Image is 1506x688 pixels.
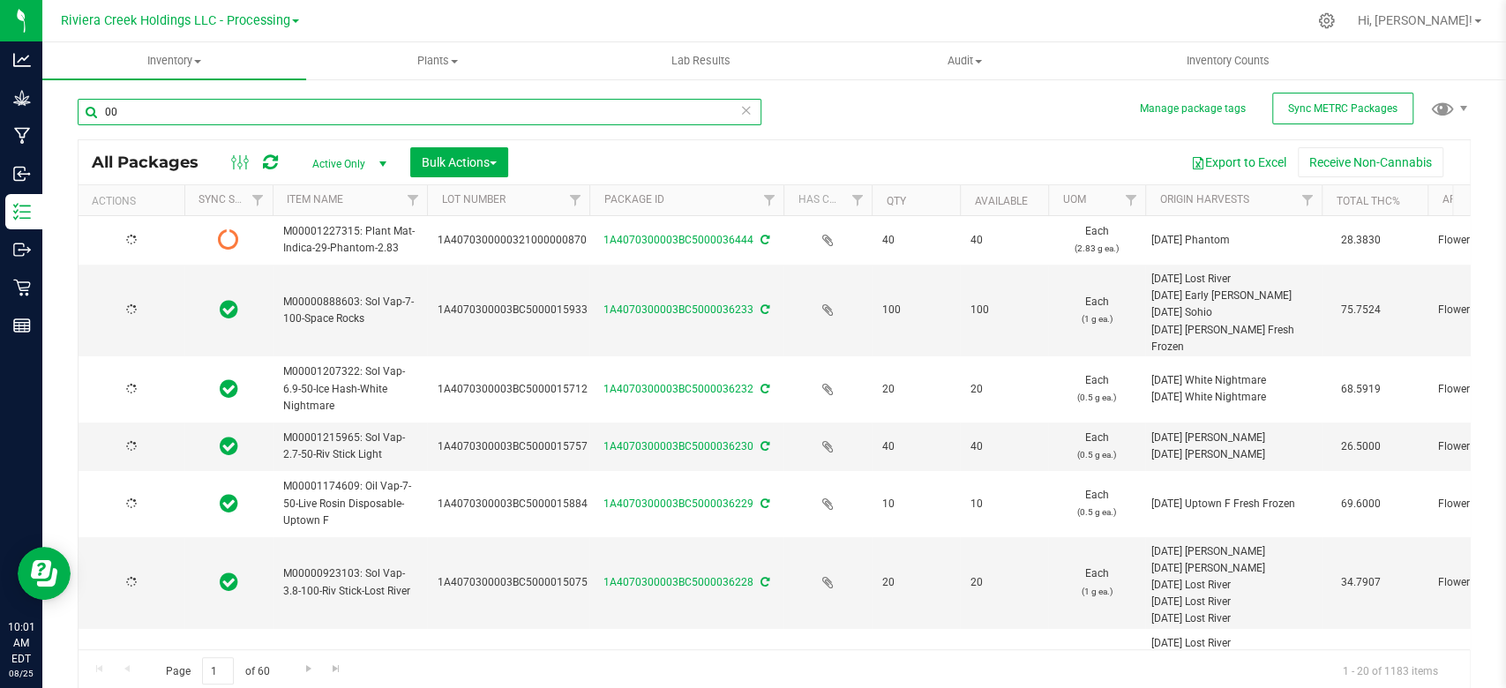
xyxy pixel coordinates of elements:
[758,497,769,510] span: Sync from Compliance System
[438,574,588,591] span: 1A4070300003BC5000015075
[1332,297,1390,323] span: 75.7524
[1272,93,1413,124] button: Sync METRC Packages
[603,497,753,510] a: 1A4070300003BC5000036229
[220,297,238,322] span: In Sync
[603,234,753,246] a: 1A4070300003BC5000036444
[882,574,949,591] span: 20
[92,153,216,172] span: All Packages
[244,185,273,215] a: Filter
[1151,543,1316,560] div: [DATE] [PERSON_NAME]
[151,657,284,684] span: Page of 60
[1059,294,1135,327] span: Each
[13,279,31,296] inline-svg: Retail
[974,195,1027,207] a: Available
[306,42,570,79] a: Plants
[13,127,31,145] inline-svg: Manufacturing
[220,377,238,401] span: In Sync
[283,565,416,599] span: M00000923103: Sol Vap-3.8-100-Riv Stick-Lost River
[1062,193,1085,206] a: UOM
[202,657,234,684] input: 1
[8,619,34,667] p: 10:01 AM EDT
[283,430,416,463] span: M00001215965: Sol Vap-2.7-50-Riv Stick Light
[1151,594,1316,610] div: [DATE] Lost River
[441,193,505,206] a: Lot Number
[438,232,587,249] span: 1A4070300000321000000870
[283,478,416,529] span: M00001174609: Oil Vap-7-50-Live Rosin Disposable-Uptown F
[1332,491,1390,517] span: 69.6000
[1442,193,1468,206] a: Area
[758,440,769,452] span: Sync from Compliance System
[1059,446,1135,463] p: (0.5 g ea.)
[758,234,769,246] span: Sync from Compliance System
[1151,610,1316,627] div: [DATE] Lost River
[438,496,588,512] span: 1A4070300003BC5000015884
[886,195,905,207] a: Qty
[1140,101,1246,116] button: Manage package tags
[1151,389,1316,406] div: [DATE] White Nightmare
[438,381,588,398] span: 1A4070300003BC5000015712
[410,147,508,177] button: Bulk Actions
[1151,635,1316,652] div: [DATE] Lost River
[220,491,238,516] span: In Sync
[603,576,753,588] a: 1A4070300003BC5000036228
[1096,42,1360,79] a: Inventory Counts
[78,99,761,125] input: Search Package ID, Item Name, SKU, Lot or Part Number...
[758,303,769,316] span: Sync from Compliance System
[422,155,497,169] span: Bulk Actions
[758,576,769,588] span: Sync from Compliance System
[1288,102,1397,115] span: Sync METRC Packages
[1151,577,1316,594] div: [DATE] Lost River
[1332,228,1390,253] span: 28.3830
[283,294,416,327] span: M00000888603: Sol Vap-7-100-Space Rocks
[560,185,589,215] a: Filter
[438,302,588,318] span: 1A4070300003BC5000015933
[648,53,754,69] span: Lab Results
[92,195,177,207] div: Actions
[438,438,588,455] span: 1A4070300003BC5000015757
[970,574,1038,591] span: 20
[882,232,949,249] span: 40
[970,232,1038,249] span: 40
[569,42,833,79] a: Lab Results
[970,496,1038,512] span: 10
[1059,372,1135,406] span: Each
[1151,288,1316,304] div: [DATE] Early [PERSON_NAME]
[882,496,949,512] span: 10
[1059,240,1135,257] p: (2.83 g ea.)
[1332,377,1390,402] span: 68.5919
[13,203,31,221] inline-svg: Inventory
[1116,185,1145,215] a: Filter
[1180,147,1298,177] button: Export to Excel
[970,381,1038,398] span: 20
[1059,487,1135,520] span: Each
[1059,389,1135,406] p: (0.5 g ea.)
[1151,430,1316,446] div: [DATE] [PERSON_NAME]
[13,89,31,107] inline-svg: Grow
[1151,446,1316,463] div: [DATE] [PERSON_NAME]
[1163,53,1293,69] span: Inventory Counts
[1151,496,1316,512] div: [DATE] Uptown F Fresh Frozen
[1315,12,1337,29] div: Manage settings
[1159,193,1248,206] a: Origin Harvests
[834,53,1096,69] span: Audit
[1151,560,1316,577] div: [DATE] [PERSON_NAME]
[1151,372,1316,389] div: [DATE] White Nightmare
[1151,322,1316,355] div: [DATE] [PERSON_NAME] Fresh Frozen
[13,51,31,69] inline-svg: Analytics
[1332,434,1390,460] span: 26.5000
[1336,195,1399,207] a: Total THC%
[754,185,783,215] a: Filter
[833,42,1097,79] a: Audit
[1059,565,1135,599] span: Each
[1358,13,1472,27] span: Hi, [PERSON_NAME]!
[758,383,769,395] span: Sync from Compliance System
[307,53,569,69] span: Plants
[13,317,31,334] inline-svg: Reports
[61,13,290,28] span: Riviera Creek Holdings LLC - Processing
[218,228,239,252] span: Pending Sync
[1329,657,1452,684] span: 1 - 20 of 1183 items
[1151,232,1316,249] div: [DATE] Phantom
[1151,304,1316,321] div: [DATE] Sohio
[1059,583,1135,600] p: (1 g ea.)
[603,440,753,452] a: 1A4070300003BC5000036230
